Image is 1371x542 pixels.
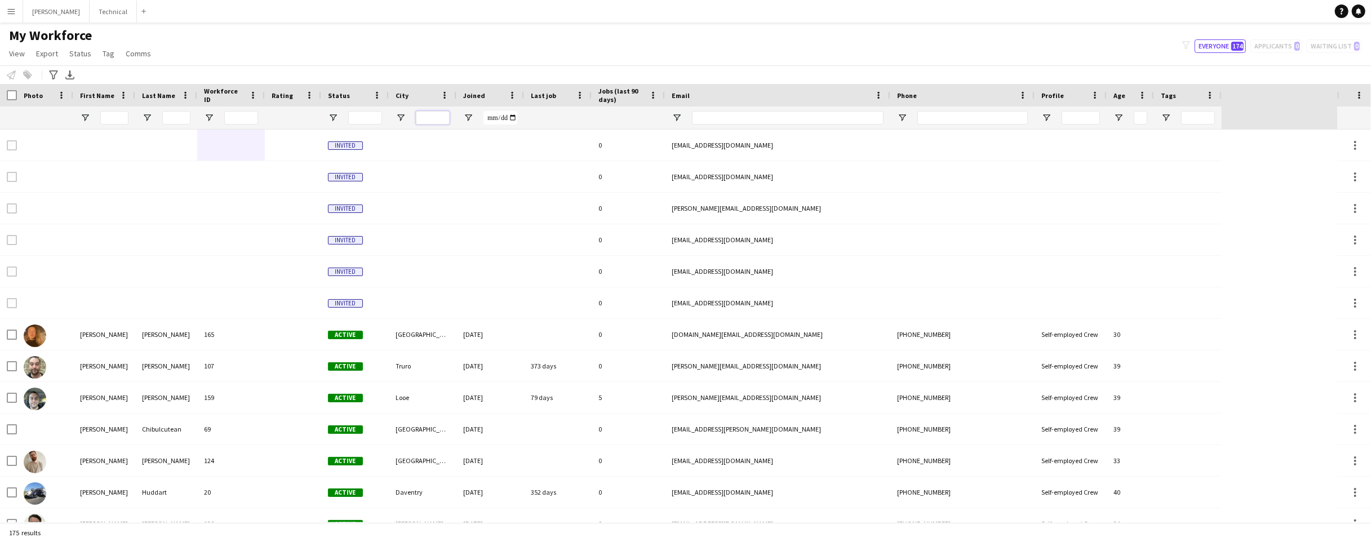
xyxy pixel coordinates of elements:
div: [EMAIL_ADDRESS][DOMAIN_NAME] [665,256,890,287]
button: Open Filter Menu [142,113,152,123]
div: 159 [197,382,265,413]
div: [PERSON_NAME] [135,350,197,381]
div: [EMAIL_ADDRESS][DOMAIN_NAME] [665,477,890,508]
span: Last Name [142,91,175,100]
span: Photo [24,91,43,100]
input: Last Name Filter Input [162,111,190,125]
app-action-btn: Advanced filters [47,68,60,82]
input: Row Selection is disabled for this row (unchecked) [7,235,17,245]
div: 165 [197,319,265,350]
span: Invited [328,173,363,181]
span: Jobs (last 90 days) [598,87,645,104]
div: 107 [197,350,265,381]
div: [PERSON_NAME] [135,382,197,413]
div: [PERSON_NAME] [135,319,197,350]
span: Tag [103,48,114,59]
div: Self-employed Crew [1035,477,1107,508]
input: Phone Filter Input [917,111,1028,125]
div: [PERSON_NAME] [73,350,135,381]
div: [GEOGRAPHIC_DATA] [389,445,456,476]
div: 0 [592,130,665,161]
div: [EMAIL_ADDRESS][DOMAIN_NAME] [665,130,890,161]
span: Status [69,48,91,59]
span: Invited [328,268,363,276]
input: Row Selection is disabled for this row (unchecked) [7,266,17,277]
span: Profile [1041,91,1064,100]
button: Open Filter Menu [1161,113,1171,123]
div: [PHONE_NUMBER] [890,382,1035,413]
div: Self-employed Crew [1035,382,1107,413]
span: City [396,91,409,100]
app-action-btn: Export XLSX [63,68,77,82]
div: [PHONE_NUMBER] [890,350,1035,381]
span: Comms [126,48,151,59]
span: Email [672,91,690,100]
button: [PERSON_NAME] [23,1,90,23]
div: 0 [592,161,665,192]
span: Active [328,457,363,465]
span: Age [1113,91,1125,100]
span: Invited [328,236,363,245]
div: [PERSON_NAME] [135,508,197,539]
div: 124 [197,445,265,476]
a: Status [65,46,96,61]
button: Open Filter Menu [80,113,90,123]
input: Joined Filter Input [483,111,517,125]
span: View [9,48,25,59]
input: Row Selection is disabled for this row (unchecked) [7,203,17,214]
div: [PERSON_NAME] [73,382,135,413]
button: Everyone174 [1195,39,1246,53]
div: [DATE] [456,414,524,445]
span: Invited [328,205,363,213]
div: Huddart [135,477,197,508]
input: Workforce ID Filter Input [224,111,258,125]
div: 0 [592,350,665,381]
div: 0 [592,477,665,508]
div: [PERSON_NAME] [73,508,135,539]
div: [PERSON_NAME][EMAIL_ADDRESS][DOMAIN_NAME] [665,382,890,413]
span: Status [328,91,350,100]
span: Workforce ID [204,87,245,104]
input: Row Selection is disabled for this row (unchecked) [7,298,17,308]
div: [EMAIL_ADDRESS][PERSON_NAME][DOMAIN_NAME] [665,414,890,445]
button: Open Filter Menu [204,113,214,123]
a: Export [32,46,63,61]
span: Last job [531,91,556,100]
img: Abigail Hinton [24,325,46,347]
div: [PERSON_NAME] [73,477,135,508]
span: My Workforce [9,27,92,44]
div: Daventry [389,477,456,508]
div: [PHONE_NUMBER] [890,445,1035,476]
div: [DATE] [456,477,524,508]
div: 39 [1107,350,1154,381]
input: Row Selection is disabled for this row (unchecked) [7,172,17,182]
div: Chibulcutean [135,414,197,445]
div: Self-employed Crew [1035,445,1107,476]
input: Email Filter Input [692,111,884,125]
span: Tags [1161,91,1176,100]
input: Tags Filter Input [1181,111,1215,125]
span: Rating [272,91,293,100]
span: Phone [897,91,917,100]
div: 69 [197,414,265,445]
span: 174 [1231,42,1244,51]
div: 0 [592,445,665,476]
div: [GEOGRAPHIC_DATA] [389,319,456,350]
div: Truro [389,350,456,381]
div: Self-employed Crew [1035,350,1107,381]
span: First Name [80,91,114,100]
div: 0 [592,508,665,539]
div: Self-employed Crew [1035,319,1107,350]
div: 33 [1107,445,1154,476]
a: View [5,46,29,61]
div: [PERSON_NAME][EMAIL_ADDRESS][DOMAIN_NAME] [665,350,890,381]
div: [EMAIL_ADDRESS][DOMAIN_NAME] [665,508,890,539]
span: Joined [463,91,485,100]
div: [EMAIL_ADDRESS][DOMAIN_NAME] [665,445,890,476]
div: [EMAIL_ADDRESS][DOMAIN_NAME] [665,224,890,255]
div: Looe [389,382,456,413]
div: [PERSON_NAME] [73,445,135,476]
span: Active [328,394,363,402]
div: 0 [592,224,665,255]
div: 39 [1107,382,1154,413]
